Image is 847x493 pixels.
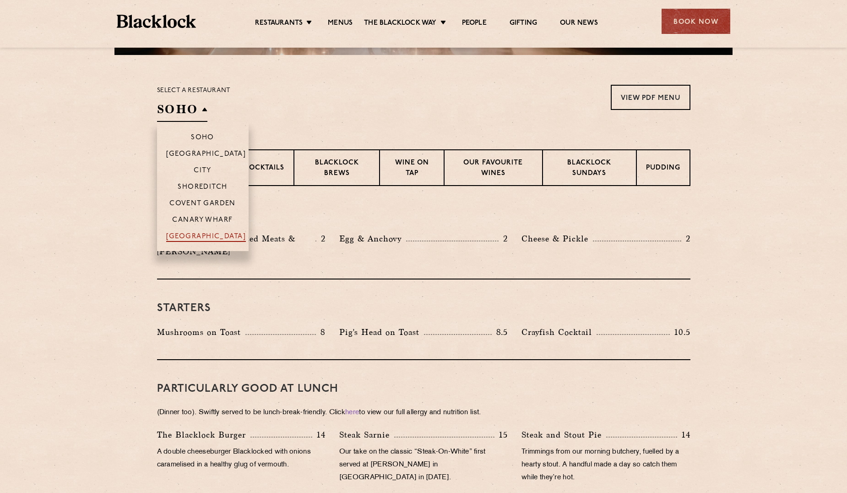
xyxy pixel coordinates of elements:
a: People [462,19,487,29]
a: Restaurants [255,19,303,29]
a: Gifting [510,19,537,29]
p: Blacklock Sundays [552,158,626,180]
p: Crayfish Cocktail [521,326,597,339]
p: Pig's Head on Toast [339,326,424,339]
p: Steak Sarnie [339,428,394,441]
p: Wine on Tap [389,158,434,180]
a: The Blacklock Way [364,19,436,29]
a: View PDF Menu [611,85,690,110]
p: Trimmings from our morning butchery, fuelled by a hearty stout. A handful made a day so catch the... [521,446,690,484]
p: Our favourite wines [454,158,533,180]
p: Canary Wharf [172,216,233,225]
p: 8.5 [492,326,508,338]
img: BL_Textured_Logo-footer-cropped.svg [117,15,196,28]
p: Blacklock Brews [304,158,370,180]
p: Our take on the classic “Steak-On-White” first served at [PERSON_NAME] in [GEOGRAPHIC_DATA] in [D... [339,446,508,484]
h2: SOHO [157,101,207,122]
p: Cocktails [244,163,284,175]
p: 2 [499,233,508,245]
p: Pudding [646,163,680,175]
h3: Pre Chop Bites [157,209,690,221]
p: 14 [677,429,690,441]
h3: PARTICULARLY GOOD AT LUNCH [157,383,690,395]
p: The Blacklock Burger [157,428,250,441]
p: 14 [312,429,326,441]
p: Mushrooms on Toast [157,326,245,339]
p: City [194,167,212,176]
p: 10.5 [670,326,690,338]
p: 2 [681,233,690,245]
p: [GEOGRAPHIC_DATA] [166,150,246,159]
p: A double cheeseburger Blacklocked with onions caramelised in a healthy glug of vermouth. [157,446,326,471]
p: Steak and Stout Pie [521,428,606,441]
p: Soho [191,134,214,143]
a: Our News [560,19,598,29]
p: Shoreditch [178,183,228,192]
p: 8 [316,326,326,338]
p: Select a restaurant [157,85,231,97]
h3: Starters [157,302,690,314]
p: [GEOGRAPHIC_DATA] [166,233,246,242]
a: Menus [328,19,353,29]
p: Egg & Anchovy [339,232,406,245]
div: Book Now [662,9,730,34]
p: Cheese & Pickle [521,232,593,245]
p: Covent Garden [169,200,236,209]
a: here [345,409,359,416]
p: 2 [316,233,326,245]
p: 15 [494,429,508,441]
p: (Dinner too). Swiftly served to be lunch-break-friendly. Click to view our full allergy and nutri... [157,406,690,419]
